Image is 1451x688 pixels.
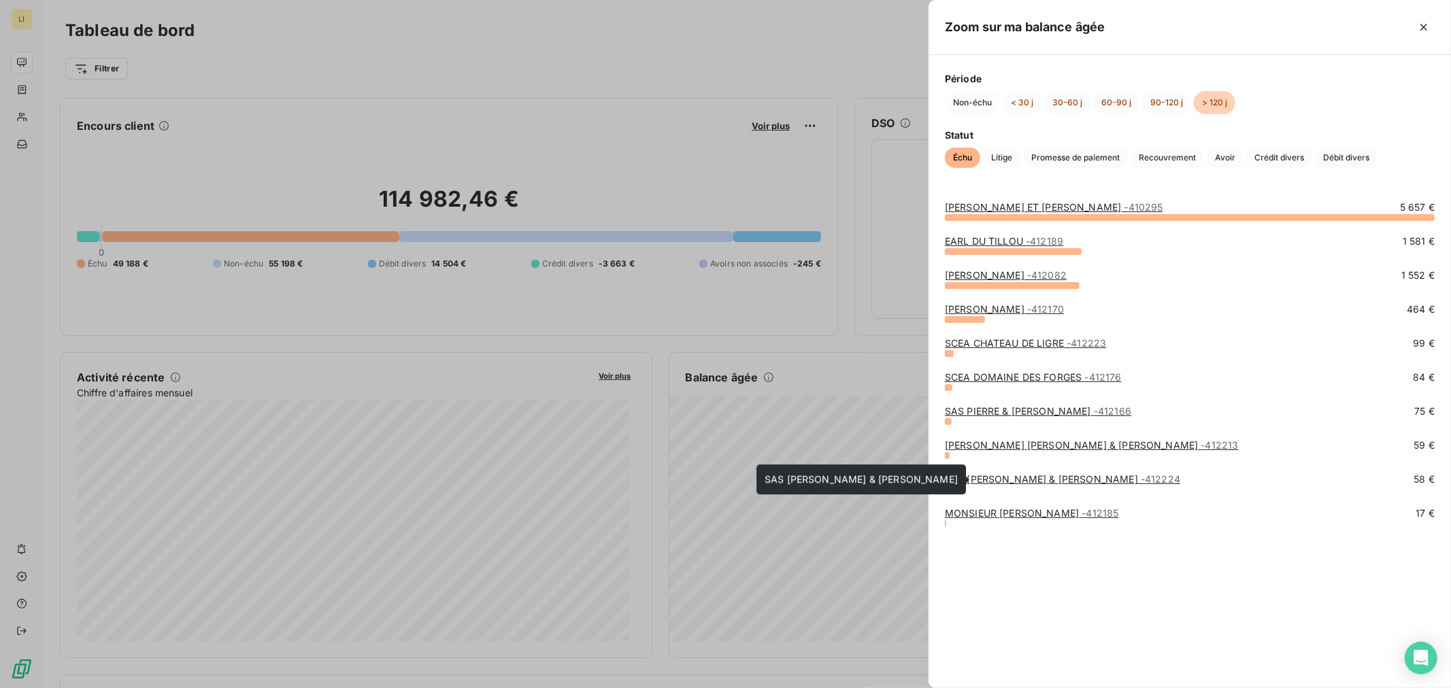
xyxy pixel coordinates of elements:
[1142,91,1191,114] button: 90-120 j
[945,18,1105,37] h5: Zoom sur ma balance âgée
[1085,371,1122,383] span: - 412176
[945,201,1163,213] a: [PERSON_NAME] ET [PERSON_NAME]
[945,371,1122,383] a: SCEA DOMAINE DES FORGES
[1414,438,1435,452] span: 59 €
[1094,405,1131,417] span: - 412166
[765,473,958,485] span: SAS [PERSON_NAME] & [PERSON_NAME]
[1067,337,1106,349] span: - 412223
[945,439,1239,451] a: [PERSON_NAME] [PERSON_NAME] & [PERSON_NAME]
[1405,642,1437,674] div: Open Intercom Messenger
[1413,337,1435,350] span: 99 €
[1416,506,1435,520] span: 17 €
[1003,91,1041,114] button: < 30 j
[945,71,1435,86] span: Période
[945,405,1131,417] a: SAS PIERRE & [PERSON_NAME]
[945,507,1119,519] a: MONSIEUR [PERSON_NAME]
[945,235,1063,247] a: EARL DU TILLOU
[945,148,980,168] button: Échu
[1131,148,1204,168] button: Recouvrement
[945,303,1064,315] a: [PERSON_NAME]
[1201,439,1239,451] span: - 412213
[1414,405,1435,418] span: 75 €
[1093,91,1139,114] button: 60-90 j
[1407,303,1435,316] span: 464 €
[1124,201,1163,213] span: - 410295
[983,148,1020,168] button: Litige
[1026,235,1063,247] span: - 412189
[1246,148,1312,168] button: Crédit divers
[1400,201,1435,214] span: 5 657 €
[1194,91,1235,114] button: > 120 j
[945,91,1000,114] button: Non-échu
[945,337,1106,349] a: SCEA CHATEAU DE LIGRE
[1044,91,1090,114] button: 30-60 j
[1403,235,1435,248] span: 1 581 €
[1141,473,1180,485] span: - 412224
[1027,269,1067,281] span: - 412082
[1315,148,1378,168] button: Débit divers
[1027,303,1064,315] span: - 412170
[1401,269,1435,282] span: 1 552 €
[1023,148,1128,168] button: Promesse de paiement
[1413,371,1435,384] span: 84 €
[945,128,1435,142] span: Statut
[1207,148,1244,168] button: Avoir
[945,473,1180,485] a: SAS [PERSON_NAME] & [PERSON_NAME]
[945,269,1067,281] a: [PERSON_NAME]
[1414,472,1435,486] span: 58 €
[1082,507,1118,519] span: - 412185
